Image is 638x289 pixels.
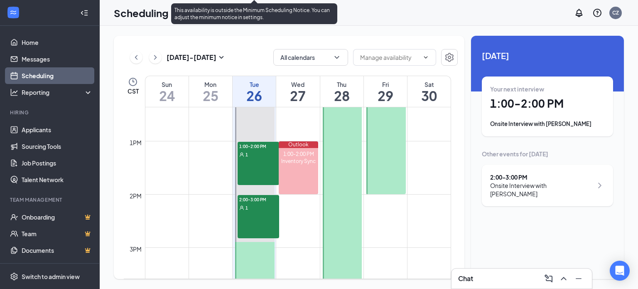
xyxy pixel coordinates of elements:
[128,245,143,254] div: 3pm
[114,6,169,20] h1: Scheduling
[22,51,93,67] a: Messages
[490,173,593,181] div: 2:00 - 3:00 PM
[128,138,143,147] div: 1pm
[364,76,407,107] a: August 29, 2025
[10,88,18,96] svg: Analysis
[333,53,341,62] svg: ChevronDown
[276,89,319,103] h1: 27
[151,52,159,62] svg: ChevronRight
[441,49,458,66] button: Settings
[490,120,605,128] div: Onsite Interview with [PERSON_NAME]
[559,274,569,284] svg: ChevronUp
[458,274,473,283] h3: Chat
[22,67,93,84] a: Scheduling
[490,85,605,93] div: Your next interview
[245,152,248,158] span: 1
[9,8,17,17] svg: WorkstreamLogo
[216,52,226,62] svg: SmallChevronDown
[279,141,318,148] div: Outlook
[482,150,613,158] div: Other events for [DATE]
[239,205,244,210] svg: User
[360,53,419,62] input: Manage availability
[22,259,93,275] a: SurveysCrown
[233,80,276,89] div: Tue
[22,138,93,155] a: Sourcing Tools
[364,80,407,89] div: Fri
[490,96,605,111] h1: 1:00 - 2:00 PM
[239,152,244,157] svg: User
[189,80,232,89] div: Mon
[167,53,216,62] h3: [DATE] - [DATE]
[233,89,276,103] h1: 26
[592,8,602,18] svg: QuestionInfo
[612,9,619,16] div: CZ
[10,272,18,281] svg: Settings
[320,76,363,107] a: August 28, 2025
[273,49,348,66] button: All calendarsChevronDown
[132,52,140,62] svg: ChevronLeft
[189,76,232,107] a: August 25, 2025
[407,89,451,103] h1: 30
[128,77,138,87] svg: Clock
[22,225,93,242] a: TeamCrown
[364,89,407,103] h1: 29
[233,76,276,107] a: August 26, 2025
[279,151,318,158] div: 1:00-2:00 PM
[557,272,570,285] button: ChevronUp
[130,51,142,64] button: ChevronLeft
[422,54,429,61] svg: ChevronDown
[320,89,363,103] h1: 28
[22,242,93,259] a: DocumentsCrown
[22,209,93,225] a: OnboardingCrown
[10,109,91,116] div: Hiring
[189,89,232,103] h1: 25
[276,80,319,89] div: Wed
[128,191,143,200] div: 2pm
[572,272,585,285] button: Minimize
[610,261,630,281] div: Open Intercom Messenger
[444,52,454,62] svg: Settings
[22,171,93,188] a: Talent Network
[407,76,451,107] a: August 30, 2025
[22,88,93,96] div: Reporting
[149,51,162,64] button: ChevronRight
[145,76,189,107] a: August 24, 2025
[145,80,189,89] div: Sun
[22,121,93,138] a: Applicants
[238,142,279,150] span: 1:00-2:00 PM
[171,3,337,24] div: This availability is outside the Minimum Scheduling Notice. You can adjust the minimum notice in ...
[574,8,584,18] svg: Notifications
[595,180,605,190] svg: ChevronRight
[22,272,80,281] div: Switch to admin view
[574,274,584,284] svg: Minimize
[10,196,91,203] div: Team Management
[22,155,93,171] a: Job Postings
[22,34,93,51] a: Home
[542,272,555,285] button: ComposeMessage
[128,87,139,95] span: CST
[245,205,248,211] span: 1
[80,9,88,17] svg: Collapse
[238,195,279,203] span: 2:00-3:00 PM
[407,80,451,89] div: Sat
[482,49,613,62] span: [DATE]
[279,158,318,165] div: Inventory Sync
[544,274,554,284] svg: ComposeMessage
[145,89,189,103] h1: 24
[490,181,593,198] div: Onsite Interview with [PERSON_NAME]
[276,76,319,107] a: August 27, 2025
[320,80,363,89] div: Thu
